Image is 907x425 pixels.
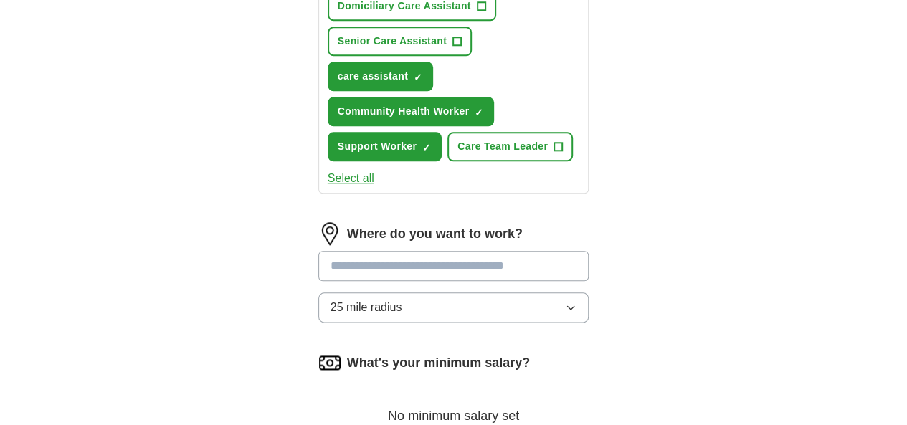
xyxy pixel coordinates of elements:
label: What's your minimum salary? [347,353,530,373]
img: salary.png [318,351,341,374]
span: ✓ [414,72,422,83]
button: 25 mile radius [318,292,589,323]
label: Where do you want to work? [347,224,523,244]
span: Care Team Leader [457,139,548,154]
span: Community Health Worker [338,104,470,119]
button: Senior Care Assistant [328,27,472,56]
span: Senior Care Assistant [338,34,447,49]
button: Select all [328,170,374,187]
span: care assistant [338,69,408,84]
img: location.png [318,222,341,245]
button: Care Team Leader [447,132,573,161]
span: Support Worker [338,139,417,154]
span: 25 mile radius [331,299,402,316]
span: ✓ [422,142,431,153]
span: ✓ [475,107,483,118]
button: care assistant✓ [328,62,433,91]
button: Support Worker✓ [328,132,442,161]
button: Community Health Worker✓ [328,97,495,126]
